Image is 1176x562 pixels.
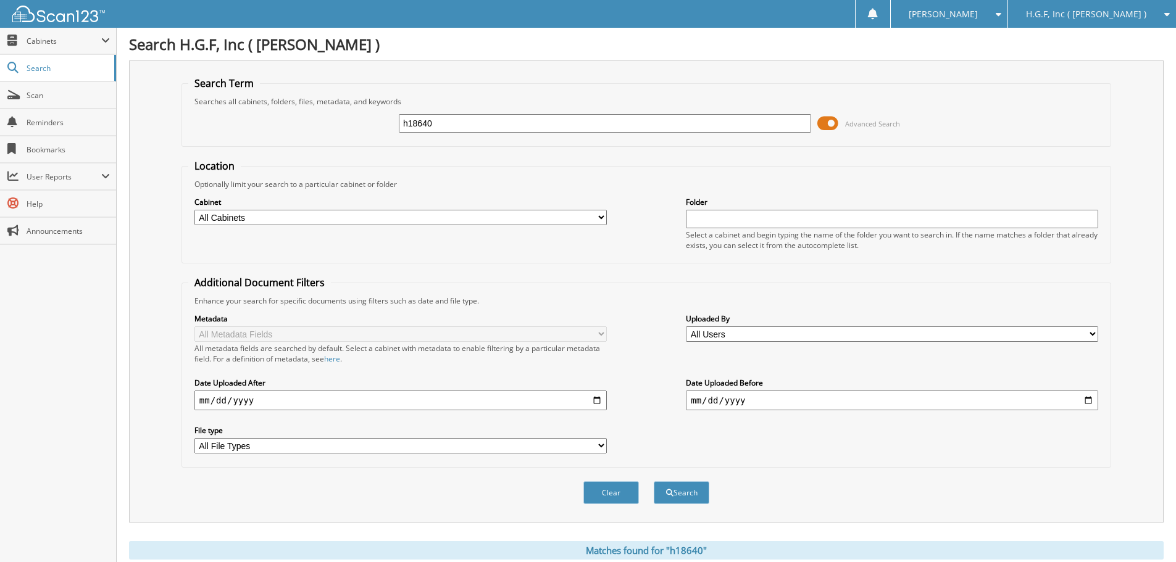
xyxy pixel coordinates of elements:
label: Cabinet [194,197,607,207]
h1: Search H.G.F, Inc ( [PERSON_NAME] ) [129,34,1164,54]
label: Metadata [194,313,607,324]
span: Bookmarks [27,144,110,155]
legend: Additional Document Filters [188,276,331,289]
span: Advanced Search [845,119,900,128]
div: All metadata fields are searched by default. Select a cabinet with metadata to enable filtering b... [194,343,607,364]
span: Reminders [27,117,110,128]
label: Date Uploaded Before [686,378,1098,388]
span: H.G.F, Inc ( [PERSON_NAME] ) [1026,10,1146,18]
label: File type [194,425,607,436]
span: User Reports [27,171,101,182]
label: Folder [686,197,1098,207]
div: Searches all cabinets, folders, files, metadata, and keywords [188,96,1104,107]
label: Uploaded By [686,313,1098,324]
div: Select a cabinet and begin typing the name of the folder you want to search in. If the name match... [686,229,1098,250]
span: Help [27,199,110,209]
div: Optionally limit your search to a particular cabinet or folder [188,179,1104,189]
legend: Location [188,159,241,173]
div: Matches found for "h18640" [129,541,1164,560]
legend: Search Term [188,76,260,90]
button: Clear [583,481,639,504]
div: Enhance your search for specific documents using filters such as date and file type. [188,295,1104,306]
img: scan123-logo-white.svg [12,6,105,22]
span: [PERSON_NAME] [909,10,978,18]
button: Search [654,481,709,504]
input: end [686,391,1098,410]
a: here [324,353,340,364]
span: Cabinets [27,36,101,46]
span: Search [27,63,108,73]
span: Announcements [27,226,110,236]
span: Scan [27,90,110,101]
label: Date Uploaded After [194,378,607,388]
input: start [194,391,607,410]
